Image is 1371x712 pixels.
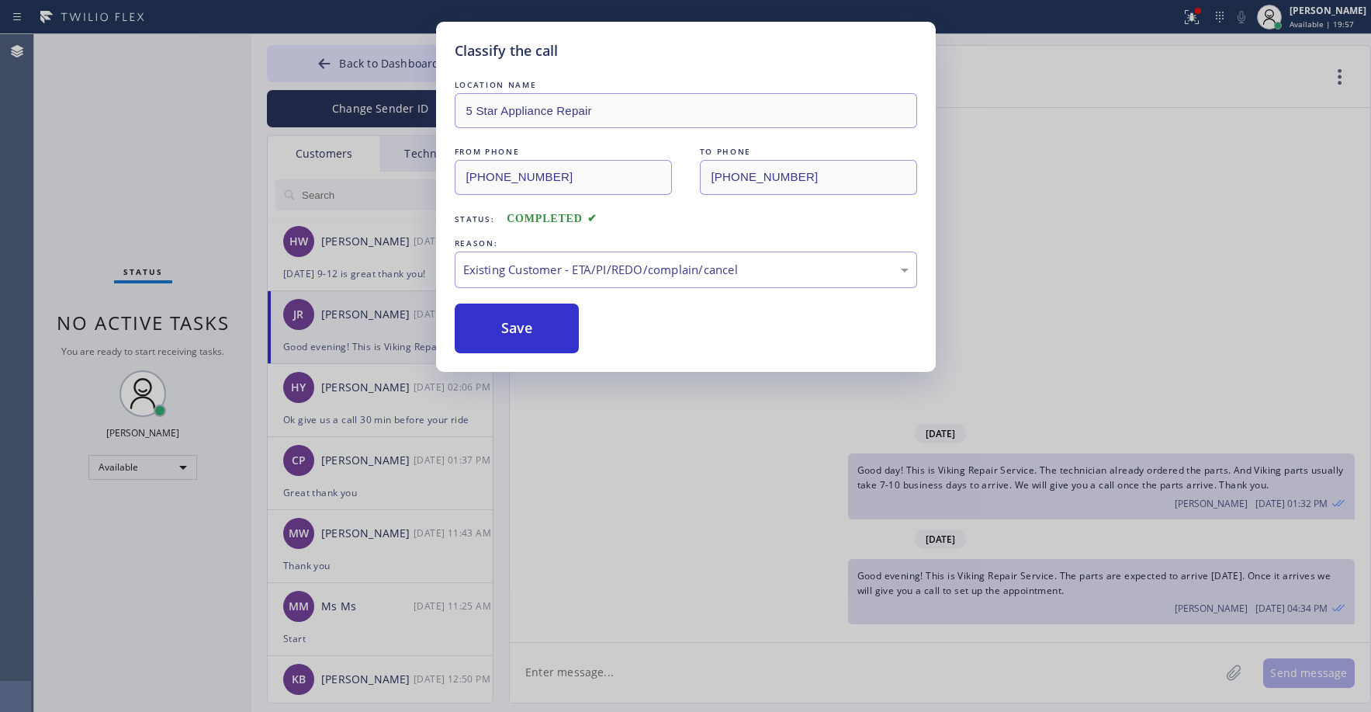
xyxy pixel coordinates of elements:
div: LOCATION NAME [455,77,917,93]
input: To phone [700,160,917,195]
div: FROM PHONE [455,144,672,160]
div: REASON: [455,235,917,252]
span: COMPLETED [507,213,597,224]
button: Save [455,304,580,353]
h5: Classify the call [455,40,558,61]
div: Existing Customer - ETA/PI/REDO/complain/cancel [463,261,909,279]
div: TO PHONE [700,144,917,160]
input: From phone [455,160,672,195]
span: Status: [455,214,495,224]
